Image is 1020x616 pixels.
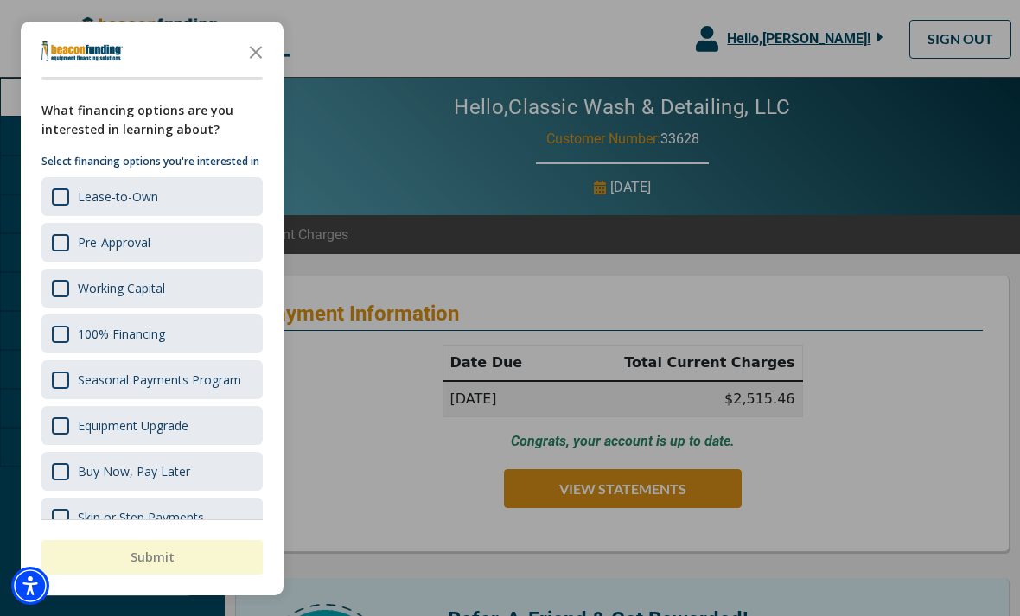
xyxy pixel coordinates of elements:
div: Working Capital [78,280,165,296]
p: Select financing options you're interested in [41,153,263,170]
div: 100% Financing [41,314,263,353]
div: What financing options are you interested in learning about? [41,101,263,139]
div: Equipment Upgrade [78,417,188,434]
img: Company logo [41,41,123,61]
div: Buy Now, Pay Later [78,463,190,479]
div: Survey [21,22,284,595]
div: 100% Financing [78,326,165,342]
div: Lease-to-Own [78,188,158,205]
div: Lease-to-Own [41,177,263,216]
div: Working Capital [41,269,263,308]
button: Close the survey [239,34,273,68]
div: Seasonal Payments Program [78,372,241,388]
div: Skip or Step Payments [78,509,204,525]
div: Buy Now, Pay Later [41,452,263,491]
div: Seasonal Payments Program [41,360,263,399]
div: Pre-Approval [41,223,263,262]
div: Equipment Upgrade [41,406,263,445]
button: Submit [41,540,263,575]
div: Skip or Step Payments [41,498,263,537]
div: Pre-Approval [78,234,150,251]
div: Accessibility Menu [11,567,49,605]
